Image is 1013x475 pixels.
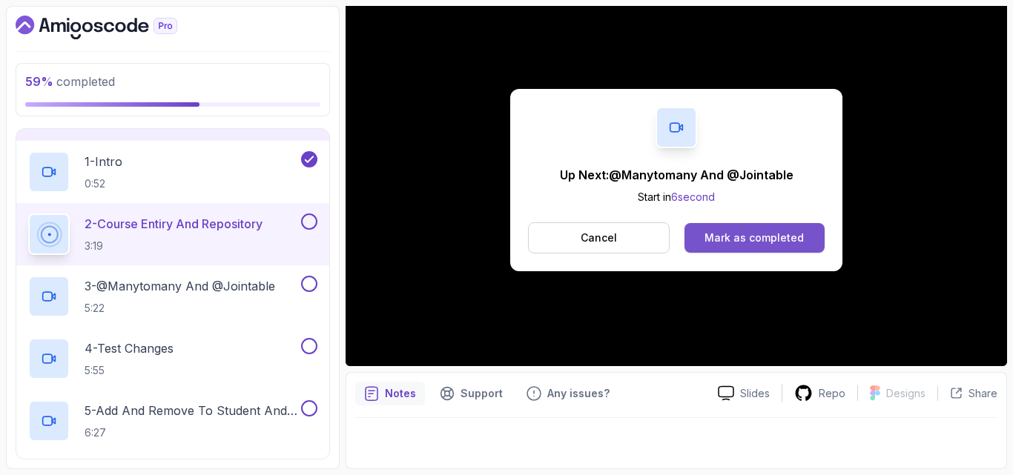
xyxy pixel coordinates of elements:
p: Support [461,386,503,401]
button: Mark as completed [684,223,825,253]
p: Any issues? [547,386,610,401]
p: 6:27 [85,425,298,440]
p: Repo [819,386,845,401]
button: Share [937,386,997,401]
button: 2-Course Entiry And Repository3:19 [28,213,317,255]
button: 4-Test Changes5:55 [28,338,317,379]
button: 3-@Manytomany And @Jointable5:22 [28,276,317,317]
p: 5:22 [85,301,275,316]
div: Mark as completed [705,230,804,245]
p: Designs [886,386,925,401]
p: 3:19 [85,239,263,253]
p: Share [969,386,997,401]
p: 2 - Course Entiry And Repository [85,215,263,233]
a: Slides [706,385,782,401]
a: Repo [782,384,857,402]
p: Start in [560,190,793,205]
button: Feedback button [518,382,618,405]
span: 59 % [25,74,53,89]
p: Up Next: @Manytomany And @Jointable [560,166,793,184]
p: 5:55 [85,363,174,378]
button: Support button [431,382,512,405]
span: 6 second [671,190,715,203]
button: notes button [355,382,425,405]
button: 1-Intro0:52 [28,151,317,193]
button: 5-Add And Remove To Student And Course Sets6:27 [28,400,317,442]
p: 3 - @Manytomany And @Jointable [85,277,275,295]
p: Cancel [581,230,617,245]
p: Notes [385,386,416,401]
p: 4 - Test Changes [85,339,174,357]
p: 5 - Add And Remove To Student And Course Sets [85,402,298,419]
a: Dashboard [16,16,211,39]
span: completed [25,74,115,89]
p: Slides [740,386,770,401]
p: 1 - Intro [85,153,122,170]
p: 0:52 [85,176,122,191]
button: Cancel [528,222,670,253]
